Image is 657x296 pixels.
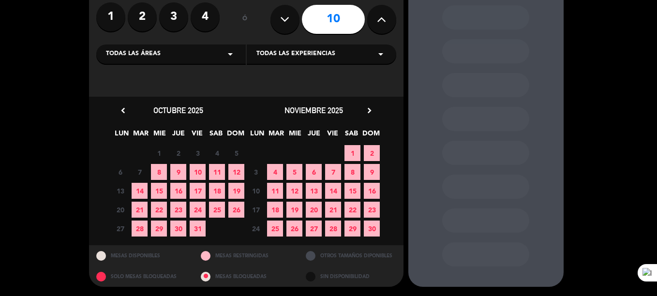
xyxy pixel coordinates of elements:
span: 10 [190,164,206,180]
span: 20 [112,202,128,218]
span: 15 [344,183,360,199]
span: 2 [364,145,380,161]
span: octubre 2025 [153,105,203,115]
div: ó [229,2,261,36]
span: noviembre 2025 [284,105,343,115]
span: SAB [343,128,359,144]
span: 29 [151,221,167,237]
span: 1 [151,145,167,161]
span: 30 [170,221,186,237]
span: 9 [364,164,380,180]
span: 5 [286,164,302,180]
span: DOM [227,128,243,144]
span: 29 [344,221,360,237]
div: OTROS TAMAÑOS DIPONIBLES [299,245,403,266]
label: 1 [96,2,125,31]
span: 11 [267,183,283,199]
span: 19 [286,202,302,218]
span: 20 [306,202,322,218]
span: 28 [325,221,341,237]
span: 21 [325,202,341,218]
span: LUN [114,128,130,144]
span: 8 [344,164,360,180]
span: MIE [151,128,167,144]
span: 5 [228,145,244,161]
span: 27 [112,221,128,237]
span: 25 [267,221,283,237]
span: 11 [209,164,225,180]
div: MESAS BLOQUEADAS [194,266,299,287]
span: 30 [364,221,380,237]
span: VIE [325,128,341,144]
span: 3 [190,145,206,161]
span: 28 [132,221,148,237]
span: 15 [151,183,167,199]
div: SOLO MESAS BLOQUEADAS [89,266,194,287]
span: Todas las experiencias [256,49,335,59]
div: MESAS DISPONIBLES [89,245,194,266]
span: VIE [189,128,205,144]
span: Todas las áreas [106,49,161,59]
i: arrow_drop_down [375,48,387,60]
span: 23 [170,202,186,218]
span: MAR [133,128,149,144]
span: 27 [306,221,322,237]
span: JUE [306,128,322,144]
span: 3 [248,164,264,180]
span: 16 [364,183,380,199]
span: 10 [248,183,264,199]
span: 12 [286,183,302,199]
label: 2 [128,2,157,31]
span: 13 [112,183,128,199]
span: 17 [190,183,206,199]
span: 22 [151,202,167,218]
span: DOM [362,128,378,144]
i: chevron_left [118,105,128,116]
span: MAR [268,128,284,144]
span: 9 [170,164,186,180]
div: MESAS RESTRINGIDAS [194,245,299,266]
span: 4 [267,164,283,180]
span: 8 [151,164,167,180]
span: 22 [344,202,360,218]
span: SAB [208,128,224,144]
i: chevron_right [364,105,374,116]
span: JUE [170,128,186,144]
span: 14 [132,183,148,199]
span: 21 [132,202,148,218]
span: 1 [344,145,360,161]
span: LUN [249,128,265,144]
div: SIN DISPONIBILIDAD [299,266,403,287]
span: 6 [306,164,322,180]
span: 6 [112,164,128,180]
span: 16 [170,183,186,199]
span: 31 [190,221,206,237]
span: 26 [286,221,302,237]
label: 4 [191,2,220,31]
span: 7 [325,164,341,180]
span: 19 [228,183,244,199]
span: 14 [325,183,341,199]
span: 17 [248,202,264,218]
span: 18 [209,183,225,199]
span: 18 [267,202,283,218]
span: 24 [248,221,264,237]
span: MIE [287,128,303,144]
span: 7 [132,164,148,180]
span: 26 [228,202,244,218]
span: 25 [209,202,225,218]
label: 3 [159,2,188,31]
span: 13 [306,183,322,199]
span: 2 [170,145,186,161]
span: 24 [190,202,206,218]
span: 12 [228,164,244,180]
i: arrow_drop_down [224,48,236,60]
span: 23 [364,202,380,218]
span: 4 [209,145,225,161]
